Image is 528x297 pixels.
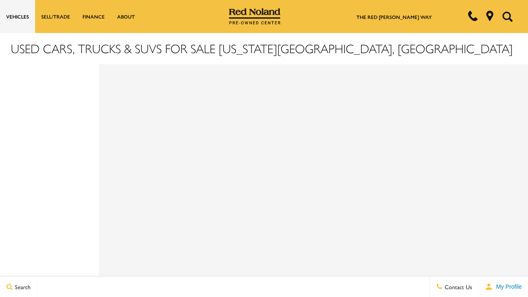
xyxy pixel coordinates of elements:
span: Search [13,283,31,291]
a: The Red [PERSON_NAME] Way [356,13,432,21]
button: user-profile-menu [478,276,528,297]
button: Open the search field [499,0,516,33]
span: Contact Us [443,283,472,291]
img: Red Noland Pre-Owned [229,8,281,25]
span: My Profile [493,283,522,290]
a: Red Noland Pre-Owned [229,11,281,19]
